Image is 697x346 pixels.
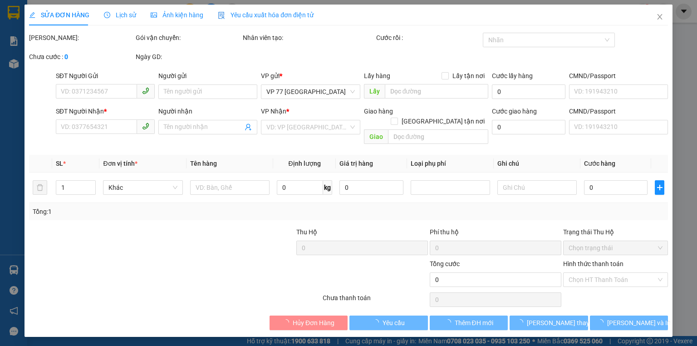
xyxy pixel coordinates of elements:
[373,319,383,326] span: loading
[283,319,293,326] span: loading
[492,120,565,134] input: Cước giao hàng
[449,71,488,81] span: Lấy tận nơi
[151,12,157,18] span: picture
[407,155,494,173] th: Loại phụ phí
[136,52,241,62] div: Ngày GD:
[655,184,664,191] span: plus
[454,318,493,328] span: Thêm ĐH mới
[607,318,671,328] span: [PERSON_NAME] và In
[243,33,374,43] div: Nhân viên tạo:
[430,260,460,267] span: Tổng cước
[142,87,149,94] span: phone
[590,316,668,330] button: [PERSON_NAME] và In
[136,33,241,43] div: Gói vận chuyển:
[430,227,561,241] div: Phí thu hộ
[527,318,599,328] span: [PERSON_NAME] thay đổi
[288,160,320,167] span: Định lượng
[569,241,663,255] span: Chọn trạng thái
[430,316,508,330] button: Thêm ĐH mới
[323,180,332,195] span: kg
[293,318,334,328] span: Hủy Đơn Hàng
[245,124,252,131] span: user-add
[56,71,155,81] div: SĐT Người Gửi
[656,13,663,20] span: close
[597,319,607,326] span: loading
[584,160,615,167] span: Cước hàng
[266,85,354,99] span: VP 77 Thái Nguyên
[103,160,137,167] span: Đơn vị tính
[647,5,672,30] button: Close
[29,12,35,18] span: edit
[322,293,428,309] div: Chưa thanh toán
[569,71,668,81] div: CMND/Passport
[363,84,384,99] span: Lấy
[190,160,216,167] span: Tên hàng
[339,160,373,167] span: Giá trị hàng
[384,84,488,99] input: Dọc đường
[29,11,89,19] span: SỬA ĐƠN HÀNG
[158,106,257,116] div: Người nhận
[398,116,488,126] span: [GEOGRAPHIC_DATA] tận nơi
[261,71,360,81] div: VP gửi
[158,71,257,81] div: Người gửi
[270,316,348,330] button: Hủy Đơn Hàng
[33,180,47,195] button: delete
[494,155,580,173] th: Ghi chú
[563,260,623,267] label: Hình thức thanh toán
[56,106,155,116] div: SĐT Người Nhận
[363,108,393,115] span: Giao hàng
[190,180,269,195] input: VD: Bàn, Ghế
[64,53,68,60] b: 0
[108,181,177,194] span: Khác
[151,11,203,19] span: Ảnh kiện hàng
[492,84,565,99] input: Cước lấy hàng
[29,52,134,62] div: Chưa cước :
[510,316,588,330] button: [PERSON_NAME] thay đổi
[383,318,405,328] span: Yêu cầu
[376,33,481,43] div: Cước rồi :
[104,11,136,19] span: Lịch sử
[142,123,149,130] span: phone
[363,129,388,144] span: Giao
[497,180,577,195] input: Ghi Chú
[56,160,63,167] span: SL
[492,72,533,79] label: Cước lấy hàng
[363,72,390,79] span: Lấy hàng
[492,108,537,115] label: Cước giao hàng
[517,319,527,326] span: loading
[569,106,668,116] div: CMND/Passport
[296,228,317,236] span: Thu Hộ
[388,129,488,144] input: Dọc đường
[349,316,428,330] button: Yêu cầu
[218,12,225,19] img: icon
[104,12,110,18] span: clock-circle
[655,180,664,195] button: plus
[33,207,270,217] div: Tổng: 1
[29,33,134,43] div: [PERSON_NAME]:
[218,11,314,19] span: Yêu cầu xuất hóa đơn điện tử
[444,319,454,326] span: loading
[563,227,668,237] div: Trạng thái Thu Hộ
[261,108,286,115] span: VP Nhận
